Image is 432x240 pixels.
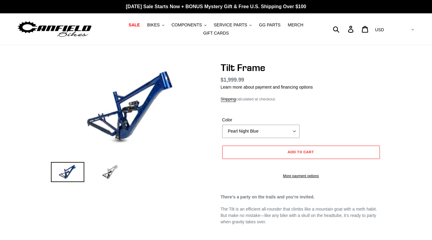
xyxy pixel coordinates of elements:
[221,96,381,102] div: calculated at checkout.
[256,21,283,29] a: GG PARTS
[169,21,209,29] button: COMPONENTS
[288,22,303,28] span: MERCH
[203,31,229,36] span: GIFT CARDS
[214,22,247,28] span: SERVICE PARTS
[129,22,140,28] span: SALE
[200,29,232,37] a: GIFT CARDS
[288,150,314,154] span: Add to cart
[147,22,160,28] span: BIKES
[285,21,306,29] a: MERCH
[221,207,377,224] span: The Tilt is an efficient all-rounder that climbs like a mountain goat with a meth habit. But make...
[221,77,244,83] span: $1,999.99
[93,162,127,182] img: Load image into Gallery viewer, Tilt Frame
[17,20,92,39] img: Canfield Bikes
[221,62,381,73] h1: Tilt Frame
[51,162,84,182] img: Load image into Gallery viewer, Tilt Frame
[222,117,300,123] label: Color
[336,22,352,36] input: Search
[211,21,255,29] button: SERVICE PARTS
[221,194,315,199] b: There’s a party on the trails and you’re invited.
[222,173,380,179] a: More payment options
[144,21,167,29] button: BIKES
[221,85,313,90] a: Learn more about payment and financing options
[259,22,280,28] span: GG PARTS
[222,146,380,159] button: Add to cart
[221,97,236,102] a: Shipping
[126,21,143,29] a: SALE
[172,22,202,28] span: COMPONENTS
